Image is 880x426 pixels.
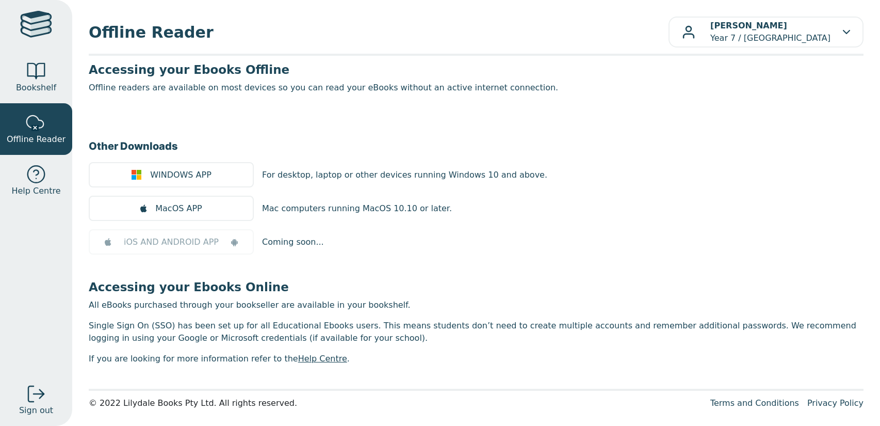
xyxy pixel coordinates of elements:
[89,299,863,311] p: All eBooks purchased through your bookseller are available in your bookshelf.
[89,397,702,409] div: © 2022 Lilydale Books Pty Ltd. All rights reserved.
[262,236,324,248] p: Coming soon...
[807,398,863,408] a: Privacy Policy
[710,398,799,408] a: Terms and Conditions
[89,138,863,154] h3: Other Downloads
[89,279,863,295] h3: Accessing your Ebooks Online
[150,169,211,181] span: WINDOWS APP
[89,21,669,44] span: Offline Reader
[262,202,452,215] p: Mac computers running MacOS 10.10 or later.
[89,196,254,221] a: MacOS APP
[19,404,53,417] span: Sign out
[11,185,60,197] span: Help Centre
[89,320,863,344] p: Single Sign On (SSO) has been set up for all Educational Ebooks users. This means students don’t ...
[16,82,56,94] span: Bookshelf
[89,82,863,94] p: Offline readers are available on most devices so you can read your eBooks without an active inter...
[262,169,547,181] p: For desktop, laptop or other devices running Windows 10 and above.
[710,21,787,30] b: [PERSON_NAME]
[7,133,66,146] span: Offline Reader
[124,236,219,248] span: iOS AND ANDROID APP
[89,62,863,77] h3: Accessing your Ebooks Offline
[89,353,863,365] p: If you are looking for more information refer to the .
[89,162,254,187] a: WINDOWS APP
[298,354,347,364] a: Help Centre
[155,202,202,215] span: MacOS APP
[710,20,830,44] p: Year 7 / [GEOGRAPHIC_DATA]
[669,17,863,48] button: [PERSON_NAME]Year 7 / [GEOGRAPHIC_DATA]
